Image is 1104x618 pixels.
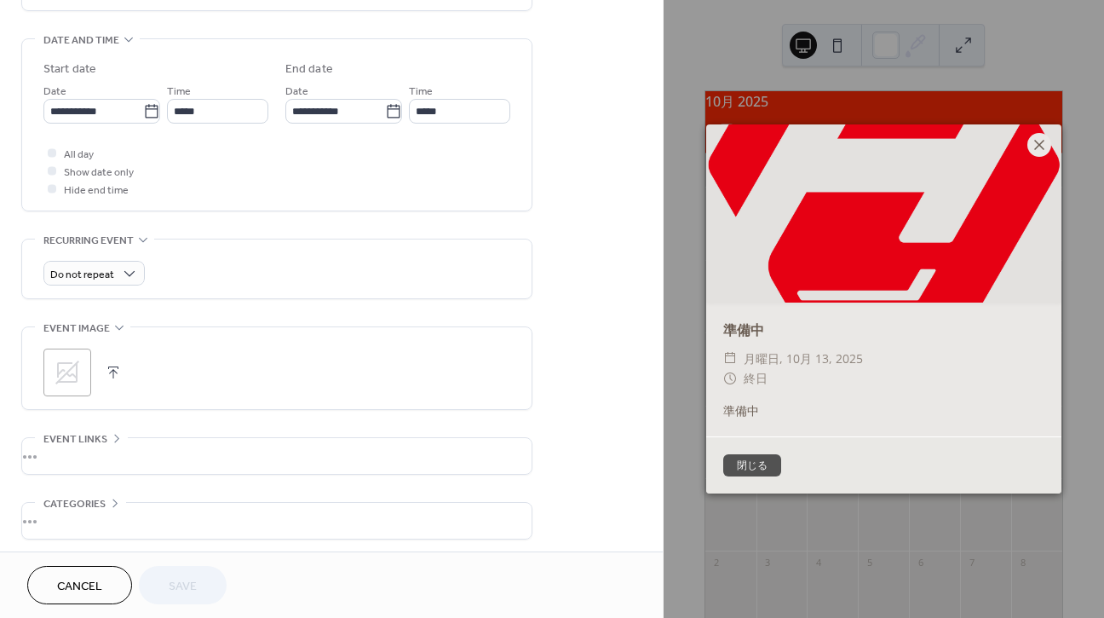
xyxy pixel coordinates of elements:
[706,401,1061,419] div: 準備中
[723,349,737,369] div: ​
[43,32,119,49] span: Date and time
[43,349,91,396] div: ;
[64,182,129,199] span: Hide end time
[744,349,863,369] span: 月曜日, 10月 13, 2025
[64,146,94,164] span: All day
[723,454,781,476] button: 閉じる
[57,578,102,596] span: Cancel
[409,83,433,101] span: Time
[43,61,96,78] div: Start date
[22,438,532,474] div: •••
[285,83,308,101] span: Date
[64,164,134,182] span: Show date only
[744,368,768,389] span: 終日
[43,83,66,101] span: Date
[167,83,191,101] span: Time
[706,320,1061,340] div: 準備中
[43,430,107,448] span: Event links
[27,566,132,604] button: Cancel
[43,495,106,513] span: Categories
[285,61,333,78] div: End date
[43,232,134,250] span: Recurring event
[43,320,110,338] span: Event image
[723,368,737,389] div: ​
[22,503,532,539] div: •••
[50,265,114,285] span: Do not repeat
